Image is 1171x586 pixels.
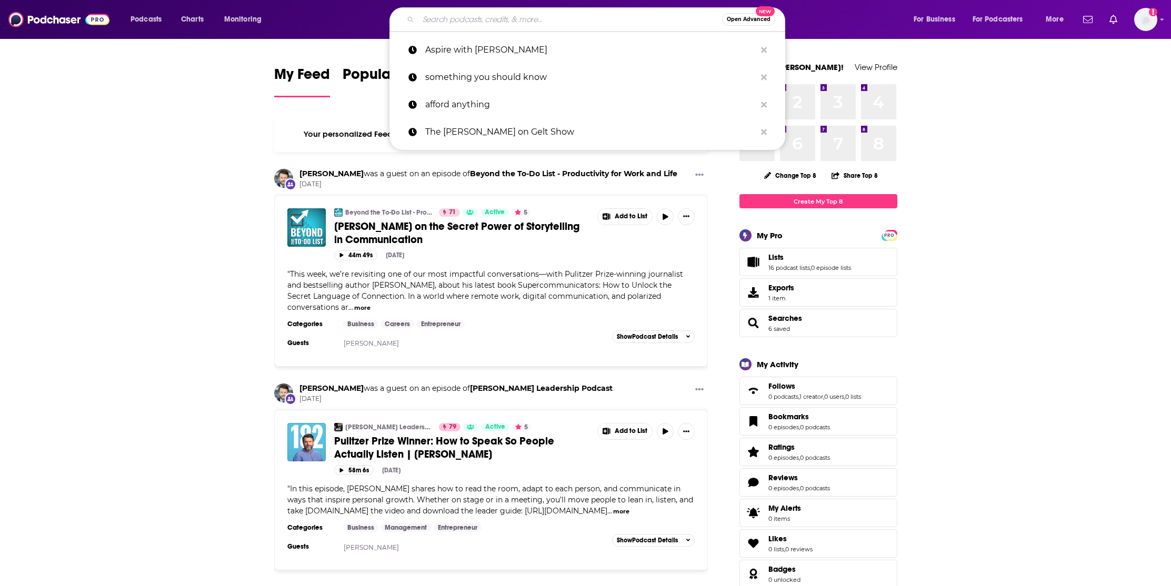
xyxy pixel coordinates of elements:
[617,333,678,340] span: Show Podcast Details
[739,278,897,307] a: Exports
[217,11,275,28] button: open menu
[739,377,897,405] span: Follows
[512,423,531,431] button: 5
[287,542,335,551] h3: Guests
[811,264,851,271] a: 0 episode lists
[386,251,404,259] div: [DATE]
[287,320,335,328] h3: Categories
[123,11,175,28] button: open menu
[768,412,809,421] span: Bookmarks
[1134,8,1157,31] img: User Profile
[784,545,785,553] span: ,
[299,169,364,178] a: Charles Duhigg
[831,165,878,186] button: Share Top 8
[434,523,482,532] a: Entrepreneur
[743,383,764,398] a: Follows
[1149,8,1157,16] svg: Add a profile image
[274,383,293,402] img: Charles Duhigg
[883,231,896,239] a: PRO
[181,12,204,27] span: Charts
[739,309,897,337] span: Searches
[691,383,708,397] button: Show More Button
[345,208,432,217] a: Beyond the To-Do List - Productivity for Work and Life
[485,422,505,432] span: Active
[615,213,647,220] span: Add to List
[354,304,371,312] button: more
[607,506,612,516] span: ...
[739,499,897,527] a: My Alerts
[768,381,861,391] a: Follows
[287,269,683,312] span: This week, we’re revisiting one of our most impactful conversations—with Pulitzer Prize-winning j...
[798,393,799,400] span: ,
[389,118,785,146] a: The [PERSON_NAME] on Gelt Show
[1134,8,1157,31] button: Show profile menu
[768,576,800,583] a: 0 unlocked
[287,208,326,247] img: Charles Duhigg on the Secret Power of Storytelling in Communication
[739,194,897,208] a: Create My Top 8
[389,91,785,118] a: afford anything
[274,116,708,152] div: Your personalized Feed is curated based on the Podcasts, Creators, Users, and Lists that you Follow.
[343,523,378,532] a: Business
[615,427,647,435] span: Add to List
[425,118,756,146] p: The Goldstein on Gelt Show
[334,208,343,217] a: Beyond the To-Do List - Productivity for Work and Life
[768,314,802,323] a: Searches
[299,383,364,393] a: Charles Duhigg
[613,507,629,516] button: more
[343,65,432,97] a: Popular Feed
[299,169,677,179] h3: was a guest on an episode of
[743,444,764,459] a: Ratings
[768,325,790,332] a: 6 saved
[906,11,968,28] button: open menu
[739,438,897,466] span: Ratings
[768,393,798,400] a: 0 podcasts
[844,393,845,400] span: ,
[768,283,794,292] span: Exports
[768,442,830,452] a: Ratings
[768,295,794,302] span: 1 item
[381,320,414,328] a: Careers
[274,65,330,97] a: My Feed
[768,545,784,553] a: 0 lists
[287,269,683,312] span: "
[348,302,353,312] span: ...
[512,208,531,217] button: 5
[1134,8,1157,31] span: Logged in as cduhigg
[768,534,813,543] a: Likes
[299,395,613,403] span: [DATE]
[739,407,897,436] span: Bookmarks
[799,484,800,492] span: ,
[1105,11,1122,28] a: Show notifications dropdown
[287,484,693,516] span: In this episode, [PERSON_NAME] shares how to read the room, adapt to each person, and communicate...
[678,423,695,440] button: Show More Button
[334,250,377,260] button: 44m 49s
[334,423,343,431] a: Craig Groeschel Leadership Podcast
[274,169,293,188] img: Charles Duhigg
[425,91,756,118] p: afford anything
[722,13,775,26] button: Open AdvancedNew
[481,423,509,431] a: Active
[439,208,460,217] a: 71
[1046,12,1064,27] span: More
[334,435,590,461] a: Pulitzer Prize Winner: How to Speak So People Actually Listen | [PERSON_NAME]
[425,36,756,64] p: Aspire with Emma Grede
[739,62,844,72] a: Welcome [PERSON_NAME]!
[425,64,756,91] p: something you should know
[418,11,722,28] input: Search podcasts, credits, & more...
[743,536,764,551] a: Likes
[823,393,824,400] span: ,
[299,383,613,393] h3: was a guest on an episode of
[756,6,775,16] span: New
[1079,11,1097,28] a: Show notifications dropdown
[768,473,830,482] a: Reviews
[785,545,813,553] a: 0 reviews
[274,65,330,89] span: My Feed
[382,467,401,474] div: [DATE]
[691,169,708,182] button: Show More Button
[8,9,109,29] a: Podchaser - Follow, Share and Rate Podcasts
[973,12,1023,27] span: For Podcasters
[617,537,678,544] span: Show Podcast Details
